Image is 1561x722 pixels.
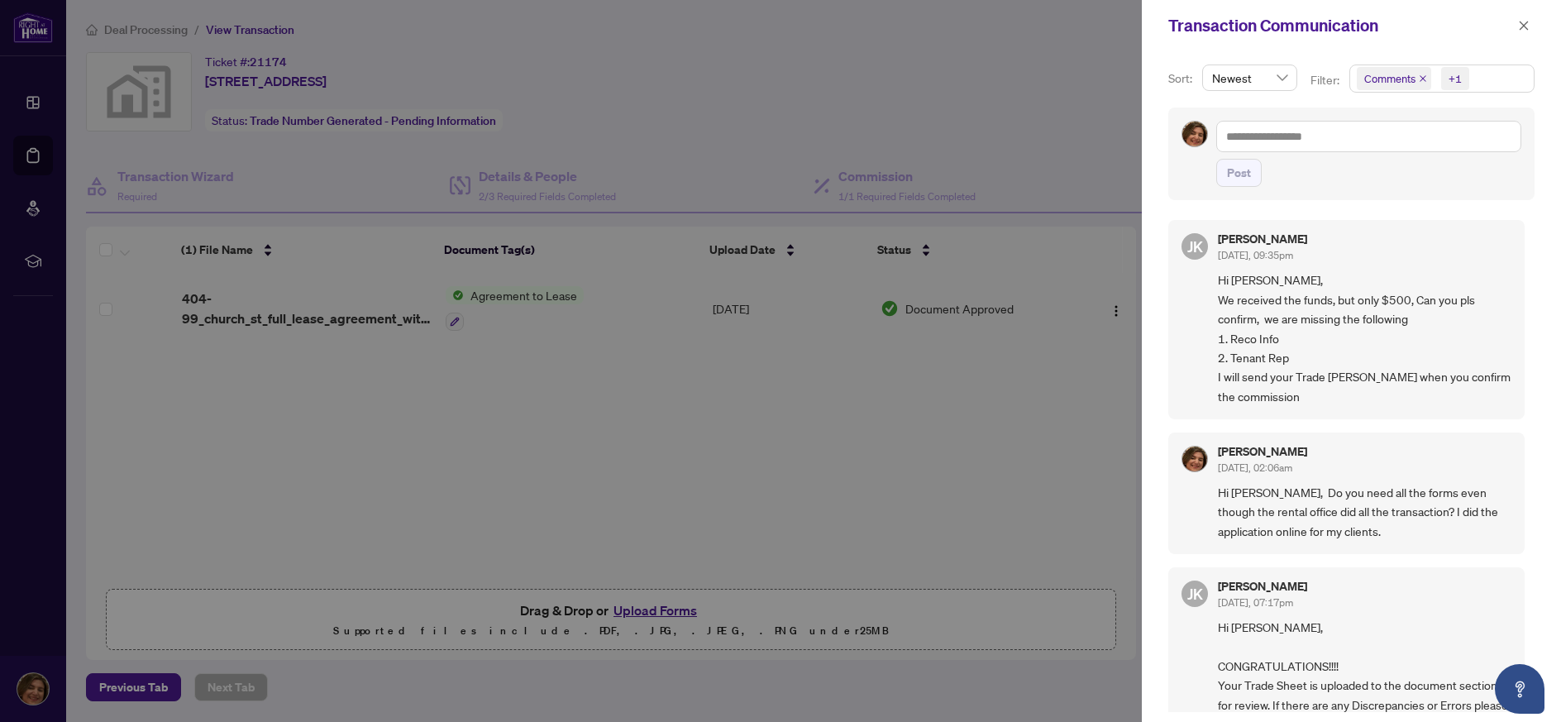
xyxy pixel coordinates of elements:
[1218,233,1307,245] h5: [PERSON_NAME]
[1218,461,1292,474] span: [DATE], 02:06am
[1495,664,1544,714] button: Open asap
[1212,65,1287,90] span: Newest
[1218,446,1307,457] h5: [PERSON_NAME]
[1218,596,1293,609] span: [DATE], 07:17pm
[1216,159,1262,187] button: Post
[1357,67,1431,90] span: Comments
[1182,122,1207,146] img: Profile Icon
[1168,13,1513,38] div: Transaction Communication
[1187,235,1203,258] span: JK
[1310,71,1342,89] p: Filter:
[1419,74,1427,83] span: close
[1218,581,1307,592] h5: [PERSON_NAME]
[1218,270,1511,406] span: Hi [PERSON_NAME], We received the funds, but only $500, Can you pls confirm, we are missing the f...
[1218,249,1293,261] span: [DATE], 09:35pm
[1182,447,1207,471] img: Profile Icon
[1168,69,1196,88] p: Sort:
[1518,20,1530,31] span: close
[1364,70,1415,87] span: Comments
[1218,483,1511,541] span: Hi [PERSON_NAME], Do you need all the forms even though the rental office did all the transaction...
[1449,70,1462,87] div: +1
[1187,582,1203,605] span: JK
